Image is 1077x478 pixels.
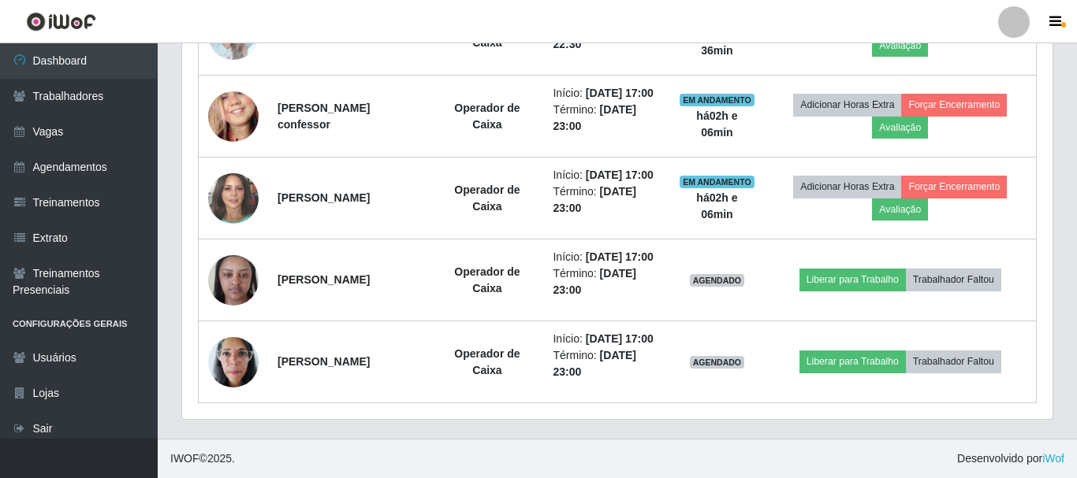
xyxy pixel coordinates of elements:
strong: [PERSON_NAME] [278,355,370,368]
li: Término: [553,265,660,298]
strong: [PERSON_NAME] confessor [278,102,370,131]
img: 1734430327738.jpeg [208,246,259,313]
li: Início: [553,167,660,183]
strong: há 02 h e 06 min [696,191,737,220]
a: iWof [1042,452,1064,465]
button: Adicionar Horas Extra [793,94,901,116]
button: Forçar Encerramento [901,94,1007,116]
span: © 2025 . [170,450,235,467]
time: [DATE] 17:00 [586,169,654,181]
strong: Operador de Caixa [454,347,520,376]
button: Avaliação [872,117,928,139]
strong: Operador de Caixa [454,20,520,49]
strong: Operador de Caixa [454,265,520,295]
button: Avaliação [872,35,928,57]
span: EM ANDAMENTO [680,176,755,188]
time: [DATE] 17:00 [586,332,654,345]
img: 1650948199907.jpeg [208,61,259,171]
span: IWOF [170,452,199,465]
strong: [PERSON_NAME] [278,273,370,286]
button: Liberar para Trabalho [799,269,906,291]
img: 1689966026583.jpeg [208,169,259,228]
button: Trabalhador Faltou [906,269,1001,291]
li: Término: [553,183,660,217]
button: Liberar para Trabalho [799,350,906,372]
button: Adicionar Horas Extra [793,176,901,198]
button: Avaliação [872,198,928,220]
span: EM ANDAMENTO [680,94,755,106]
img: 1740495747223.jpeg [208,328,259,395]
li: Término: [553,102,660,135]
li: Início: [553,85,660,102]
button: Trabalhador Faltou [906,350,1001,372]
time: [DATE] 17:00 [586,87,654,99]
strong: [PERSON_NAME] [278,191,370,204]
li: Início: [553,249,660,265]
button: Forçar Encerramento [901,176,1007,198]
strong: há 02 h e 06 min [696,109,737,139]
span: AGENDADO [690,274,745,287]
span: Desenvolvido por [957,450,1064,467]
strong: Operador de Caixa [454,183,520,213]
li: Início: [553,331,660,347]
li: Término: [553,347,660,380]
span: AGENDADO [690,356,745,369]
img: CoreUI Logo [26,12,96,31]
strong: Operador de Caixa [454,102,520,131]
time: [DATE] 17:00 [586,250,654,263]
